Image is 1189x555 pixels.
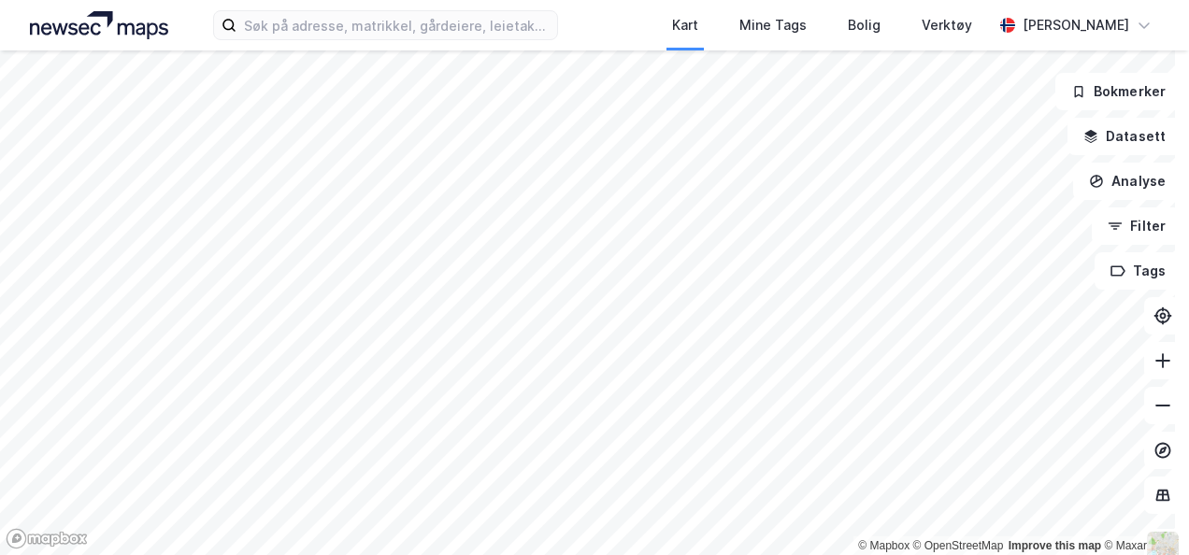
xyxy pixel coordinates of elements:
button: Tags [1095,252,1182,290]
iframe: Chat Widget [1096,465,1189,555]
button: Datasett [1067,118,1182,155]
input: Søk på adresse, matrikkel, gårdeiere, leietakere eller personer [236,11,556,39]
img: logo.a4113a55bc3d86da70a041830d287a7e.svg [30,11,168,39]
a: Improve this map [1009,539,1101,552]
a: OpenStreetMap [913,539,1004,552]
a: Mapbox [858,539,910,552]
div: Kart [672,14,698,36]
div: Bolig [848,14,881,36]
button: Bokmerker [1055,73,1182,110]
button: Filter [1092,207,1182,245]
div: Mine Tags [739,14,807,36]
div: Kontrollprogram for chat [1096,465,1189,555]
button: Analyse [1073,163,1182,200]
a: Mapbox homepage [6,528,88,549]
div: [PERSON_NAME] [1023,14,1129,36]
div: Verktøy [922,14,972,36]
